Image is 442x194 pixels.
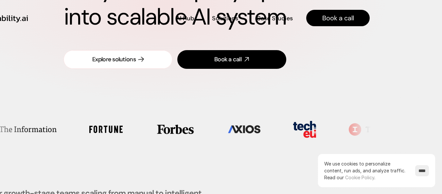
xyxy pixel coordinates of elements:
[322,13,354,23] p: Book a call
[324,175,375,180] span: Read our .
[256,12,293,24] a: Case Studies
[212,14,238,23] p: Solutions
[177,50,286,69] a: Book a call
[214,55,241,64] div: Book a call
[212,12,238,24] a: Solutions
[345,175,374,180] a: Cookie Policy
[63,50,172,69] a: Explore solutions
[176,12,194,24] a: AI Hub
[306,10,370,26] a: Book a call
[37,10,370,26] nav: Main navigation
[324,160,409,181] p: We use cookies to personalize content, run ads, and analyze traffic.
[92,55,136,64] div: Explore solutions
[256,14,293,23] p: Case Studies
[176,14,194,23] p: AI Hub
